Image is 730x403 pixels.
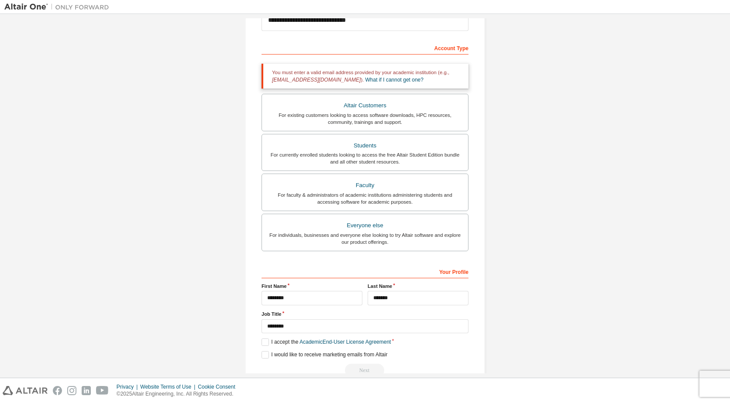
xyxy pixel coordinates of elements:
[262,364,468,377] div: You need to provide your academic email
[117,390,241,398] p: © 2025 Altair Engineering, Inc. All Rights Reserved.
[53,386,62,395] img: facebook.svg
[96,386,109,395] img: youtube.svg
[272,77,361,83] span: [EMAIL_ADDRESS][DOMAIN_NAME]
[117,383,140,390] div: Privacy
[262,41,468,55] div: Account Type
[140,383,198,390] div: Website Terms of Use
[267,191,463,205] div: For faculty & administrators of academic institutions administering students and accessing softwa...
[198,383,240,390] div: Cookie Consent
[267,179,463,191] div: Faculty
[3,386,48,395] img: altair_logo.svg
[262,283,362,290] label: First Name
[262,64,468,89] div: You must enter a valid email address provided by your academic institution (e.g., ).
[300,339,391,345] a: Academic End-User License Agreement
[4,3,114,11] img: Altair One
[267,112,463,126] div: For existing customers looking to access software downloads, HPC resources, community, trainings ...
[262,351,387,359] label: I would like to receive marketing emails from Altair
[67,386,76,395] img: instagram.svg
[267,140,463,152] div: Students
[262,311,468,318] label: Job Title
[267,219,463,232] div: Everyone else
[368,283,468,290] label: Last Name
[365,77,424,83] a: What if I cannot get one?
[267,151,463,165] div: For currently enrolled students looking to access the free Altair Student Edition bundle and all ...
[262,264,468,278] div: Your Profile
[267,232,463,246] div: For individuals, businesses and everyone else looking to try Altair software and explore our prod...
[262,338,391,346] label: I accept the
[267,99,463,112] div: Altair Customers
[82,386,91,395] img: linkedin.svg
